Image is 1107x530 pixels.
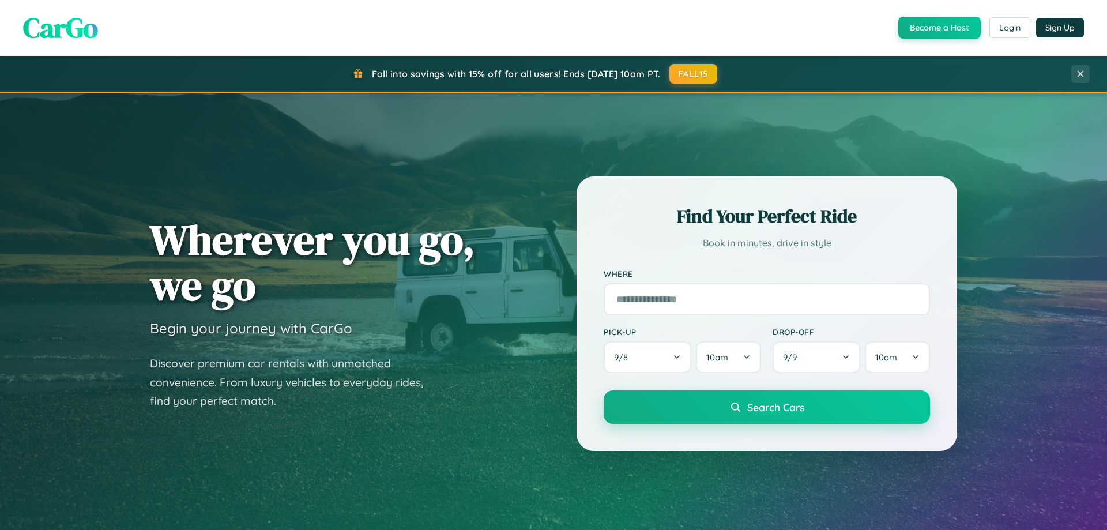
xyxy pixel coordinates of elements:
[150,217,475,308] h1: Wherever you go, we go
[604,269,930,279] label: Where
[669,64,718,84] button: FALL15
[23,9,98,47] span: CarGo
[989,17,1030,38] button: Login
[150,354,438,411] p: Discover premium car rentals with unmatched convenience. From luxury vehicles to everyday rides, ...
[1036,18,1084,37] button: Sign Up
[875,352,897,363] span: 10am
[614,352,634,363] span: 9 / 8
[783,352,803,363] span: 9 / 9
[604,341,691,373] button: 9/8
[696,341,761,373] button: 10am
[372,68,661,80] span: Fall into savings with 15% off for all users! Ends [DATE] 10am PT.
[773,327,930,337] label: Drop-off
[706,352,728,363] span: 10am
[604,390,930,424] button: Search Cars
[773,341,860,373] button: 9/9
[150,319,352,337] h3: Begin your journey with CarGo
[604,204,930,229] h2: Find Your Perfect Ride
[604,327,761,337] label: Pick-up
[604,235,930,251] p: Book in minutes, drive in style
[898,17,981,39] button: Become a Host
[865,341,930,373] button: 10am
[747,401,804,414] span: Search Cars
